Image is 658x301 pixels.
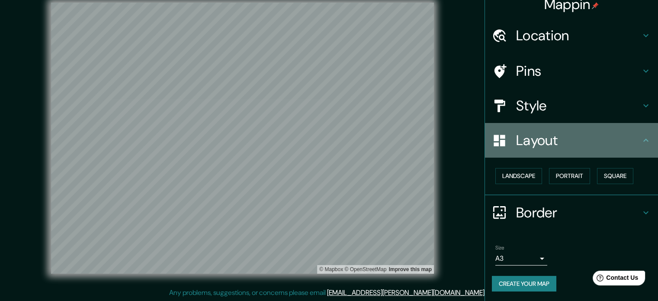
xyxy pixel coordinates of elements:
div: Layout [485,123,658,158]
canvas: Map [51,3,434,274]
div: Style [485,88,658,123]
h4: Pins [516,62,641,80]
label: Size [495,244,504,251]
img: pin-icon.png [592,2,599,9]
button: Landscape [495,168,542,184]
div: Pins [485,54,658,88]
div: Location [485,18,658,53]
a: Map feedback [389,266,432,272]
a: [EMAIL_ADDRESS][PERSON_NAME][DOMAIN_NAME] [327,288,485,297]
div: A3 [495,252,547,265]
button: Square [597,168,633,184]
h4: Border [516,204,641,221]
a: Mapbox [319,266,343,272]
a: OpenStreetMap [344,266,386,272]
h4: Location [516,27,641,44]
p: Any problems, suggestions, or concerns please email . [169,288,486,298]
button: Portrait [549,168,590,184]
iframe: Help widget launcher [581,267,648,291]
h4: Layout [516,132,641,149]
button: Create your map [492,276,556,292]
div: Border [485,195,658,230]
h4: Style [516,97,641,114]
